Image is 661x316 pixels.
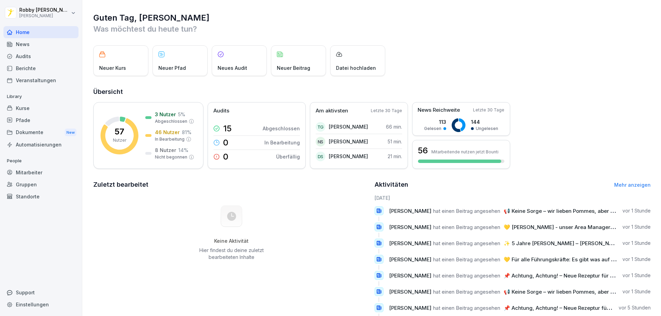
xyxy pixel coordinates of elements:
[277,64,310,72] p: Neuer Beitrag
[3,139,78,151] a: Automatisierungen
[182,129,191,136] p: 81 %
[316,122,325,132] div: TG
[155,136,185,142] p: In Bearbeitung
[619,304,651,311] p: vor 5 Stunden
[389,208,431,214] span: [PERSON_NAME]
[329,153,368,160] p: [PERSON_NAME]
[433,256,500,263] span: hat einen Beitrag angesehen
[197,238,266,244] h5: Keine Aktivität
[329,138,368,145] p: [PERSON_NAME]
[223,139,228,147] p: 0
[614,182,651,188] a: Mehr anzeigen
[433,272,500,279] span: hat einen Beitrag angesehen
[424,118,446,126] p: 113
[19,13,70,18] p: [PERSON_NAME]
[93,180,370,189] h2: Zuletzt bearbeitet
[433,305,500,311] span: hat einen Beitrag angesehen
[471,118,498,126] p: 144
[19,7,70,13] p: Robby [PERSON_NAME]
[158,64,186,72] p: Neuer Pfad
[433,224,500,230] span: hat einen Beitrag angesehen
[418,106,460,114] p: News Reichweite
[178,111,185,118] p: 5 %
[329,123,368,130] p: [PERSON_NAME]
[223,153,228,161] p: 0
[178,146,188,154] p: 14 %
[3,298,78,310] a: Einstellungen
[3,155,78,166] p: People
[316,137,325,146] div: NS
[155,111,176,118] p: 3 Nutzer
[431,149,499,154] p: Mitarbeitende nutzen jetzt Bounti
[155,129,180,136] p: 46 Nutzer
[622,240,651,247] p: vor 1 Stunde
[93,23,651,34] p: Was möchtest du heute tun?
[418,145,428,156] h3: 56
[622,256,651,263] p: vor 1 Stunde
[389,256,431,263] span: [PERSON_NAME]
[65,129,76,137] div: New
[389,288,431,295] span: [PERSON_NAME]
[622,207,651,214] p: vor 1 Stunde
[622,224,651,230] p: vor 1 Stunde
[223,124,232,133] p: 15
[3,190,78,203] a: Standorte
[3,126,78,139] div: Dokumente
[3,102,78,114] a: Kurse
[375,180,408,189] h2: Aktivitäten
[433,240,500,247] span: hat einen Beitrag angesehen
[622,272,651,279] p: vor 1 Stunde
[476,126,498,132] p: Ungelesen
[3,74,78,86] a: Veranstaltungen
[386,123,402,130] p: 66 min.
[433,288,500,295] span: hat einen Beitrag angesehen
[155,118,187,124] p: Abgeschlossen
[389,240,431,247] span: [PERSON_NAME]
[3,166,78,178] a: Mitarbeiter
[276,153,300,160] p: Überfällig
[316,107,348,115] p: Am aktivsten
[3,50,78,62] a: Audits
[424,126,441,132] p: Gelesen
[3,126,78,139] a: DokumenteNew
[3,38,78,50] a: News
[99,64,126,72] p: Neuer Kurs
[113,137,126,143] p: Nutzer
[375,194,651,201] h6: [DATE]
[389,272,431,279] span: [PERSON_NAME]
[264,139,300,146] p: In Bearbeitung
[3,114,78,126] a: Pfade
[218,64,247,72] p: Neues Audit
[3,286,78,298] div: Support
[371,108,402,114] p: Letzte 30 Tage
[263,125,300,132] p: Abgeschlossen
[3,62,78,74] a: Berichte
[213,107,229,115] p: Audits
[3,178,78,190] a: Gruppen
[155,146,176,154] p: 8 Nutzer
[336,64,376,72] p: Datei hochladen
[3,26,78,38] a: Home
[388,153,402,160] p: 21 min.
[93,87,651,97] h2: Übersicht
[197,247,266,261] p: Hier findest du deine zuletzt bearbeiteten Inhalte
[3,91,78,102] p: Library
[155,154,187,160] p: Nicht begonnen
[389,305,431,311] span: [PERSON_NAME]
[115,128,124,136] p: 57
[433,208,500,214] span: hat einen Beitrag angesehen
[622,288,651,295] p: vor 1 Stunde
[316,152,325,161] div: DS
[93,12,651,23] h1: Guten Tag, [PERSON_NAME]
[473,107,504,113] p: Letzte 30 Tage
